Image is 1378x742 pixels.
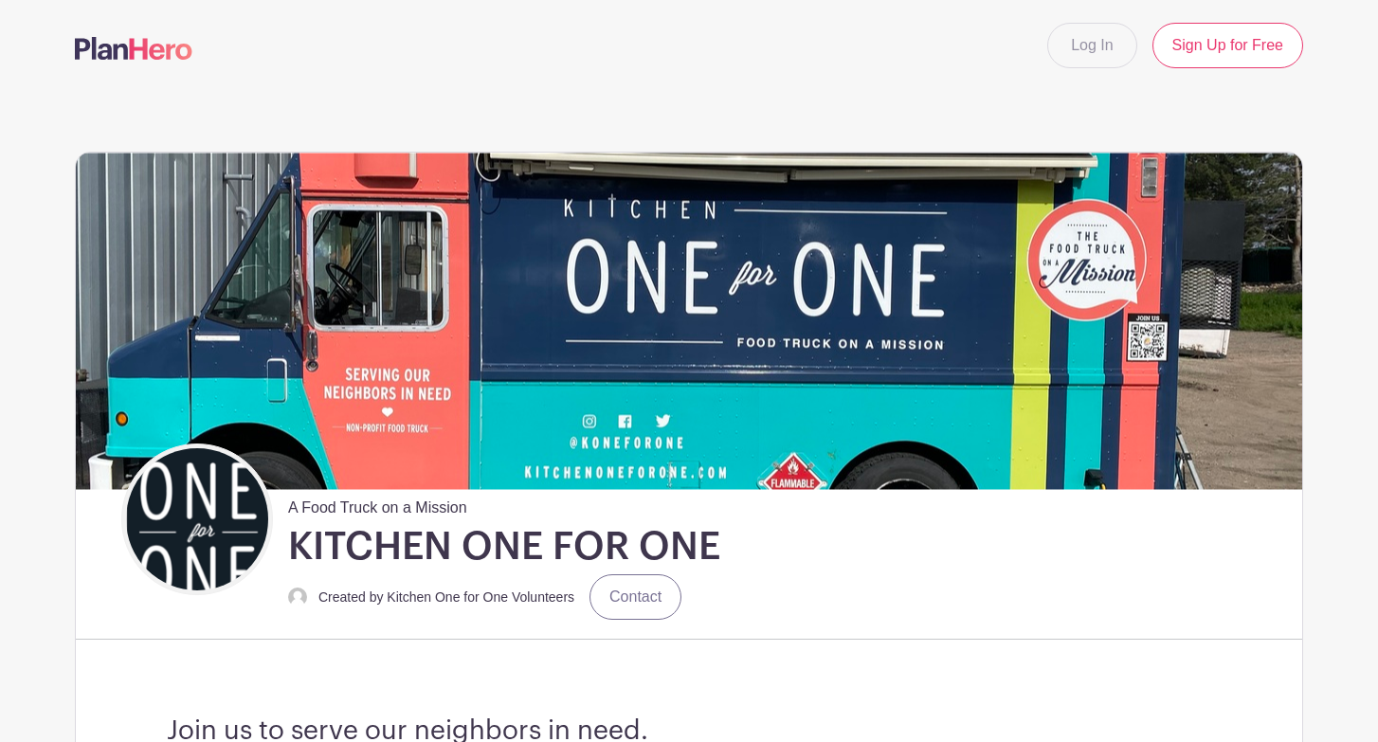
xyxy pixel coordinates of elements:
[126,448,268,590] img: Black%20Verticle%20KO4O%202.png
[1152,23,1303,68] a: Sign Up for Free
[288,588,307,606] img: default-ce2991bfa6775e67f084385cd625a349d9dcbb7a52a09fb2fda1e96e2d18dcdb.png
[288,523,720,570] h1: KITCHEN ONE FOR ONE
[76,153,1302,489] img: IMG_9124.jpeg
[1047,23,1136,68] a: Log In
[318,589,574,605] small: Created by Kitchen One for One Volunteers
[75,37,192,60] img: logo-507f7623f17ff9eddc593b1ce0a138ce2505c220e1c5a4e2b4648c50719b7d32.svg
[589,574,681,620] a: Contact
[288,489,467,519] span: A Food Truck on a Mission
